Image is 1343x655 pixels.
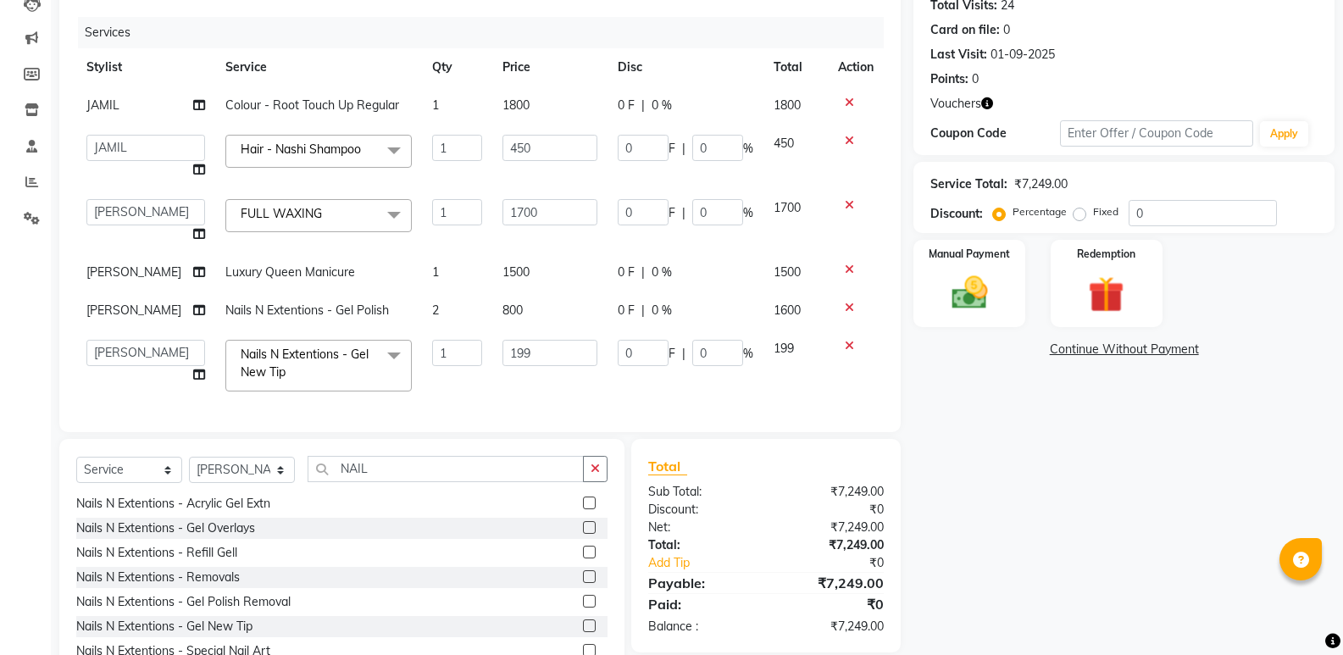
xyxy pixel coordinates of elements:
span: 0 % [652,264,672,281]
span: Hair - Nashi Shampoo [241,142,361,157]
span: % [743,140,753,158]
div: ₹0 [766,594,896,614]
span: Luxury Queen Manicure [225,264,355,280]
span: 0 F [618,302,635,319]
div: Payable: [635,573,766,593]
span: 0 % [652,97,672,114]
div: Coupon Code [930,125,1059,142]
input: Enter Offer / Coupon Code [1060,120,1253,147]
span: Nails N Extentions - Gel Polish [225,303,389,318]
div: 01-09-2025 [991,46,1055,64]
span: | [682,345,685,363]
span: 2 [432,303,439,318]
span: 450 [774,136,794,151]
div: Nails N Extentions - Refill Gell [76,544,237,562]
a: Add Tip [635,554,788,572]
th: Action [828,48,884,86]
div: 0 [972,70,979,88]
label: Manual Payment [929,247,1010,262]
div: Discount: [930,205,983,223]
span: 800 [502,303,523,318]
div: Services [78,17,896,48]
label: Fixed [1093,204,1118,219]
input: Search or Scan [308,456,584,482]
div: Net: [635,519,766,536]
div: Paid: [635,594,766,614]
span: 1 [432,97,439,113]
span: Total [648,458,687,475]
button: Apply [1260,121,1308,147]
span: F [669,140,675,158]
span: 1500 [774,264,801,280]
span: Colour - Root Touch Up Regular [225,97,399,113]
span: 1800 [774,97,801,113]
div: Nails N Extentions - Gel Polish Removal [76,593,291,611]
div: ₹7,249.00 [766,573,896,593]
div: ₹7,249.00 [766,483,896,501]
div: ₹7,249.00 [1014,175,1068,193]
span: | [641,97,645,114]
div: Service Total: [930,175,1007,193]
span: 0 F [618,97,635,114]
span: F [669,345,675,363]
span: 0 F [618,264,635,281]
span: [PERSON_NAME] [86,303,181,318]
div: ₹7,249.00 [766,618,896,636]
span: 199 [774,341,794,356]
th: Service [215,48,422,86]
a: x [361,142,369,157]
div: Nails N Extentions - Removals [76,569,240,586]
div: Sub Total: [635,483,766,501]
th: Total [763,48,829,86]
span: 1600 [774,303,801,318]
span: 0 % [652,302,672,319]
div: Nails N Extentions - Gel New Tip [76,618,253,636]
span: | [682,140,685,158]
a: x [286,364,293,380]
div: 0 [1003,21,1010,39]
label: Redemption [1077,247,1135,262]
div: ₹0 [766,501,896,519]
div: Last Visit: [930,46,987,64]
span: F [669,204,675,222]
div: Discount: [635,501,766,519]
div: Balance : [635,618,766,636]
a: x [322,206,330,221]
div: Points: [930,70,968,88]
span: Vouchers [930,95,981,113]
th: Qty [422,48,492,86]
span: 1700 [774,200,801,215]
span: 1500 [502,264,530,280]
img: _gift.svg [1077,272,1135,317]
div: ₹7,249.00 [766,519,896,536]
span: JAMIL [86,97,119,113]
span: Nails N Extentions - Gel New Tip [241,347,369,380]
div: Total: [635,536,766,554]
th: Disc [608,48,763,86]
span: 1 [432,264,439,280]
div: Nails N Extentions - Acrylic Gel Extn [76,495,270,513]
span: % [743,345,753,363]
span: | [641,302,645,319]
div: ₹7,249.00 [766,536,896,554]
span: | [682,204,685,222]
th: Price [492,48,608,86]
span: % [743,204,753,222]
div: Nails N Extentions - Gel Overlays [76,519,255,537]
span: | [641,264,645,281]
a: Continue Without Payment [917,341,1331,358]
img: _cash.svg [941,272,999,314]
div: ₹0 [788,554,896,572]
th: Stylist [76,48,215,86]
span: [PERSON_NAME] [86,264,181,280]
div: Card on file: [930,21,1000,39]
span: FULL WAXING [241,206,322,221]
span: 1800 [502,97,530,113]
label: Percentage [1013,204,1067,219]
